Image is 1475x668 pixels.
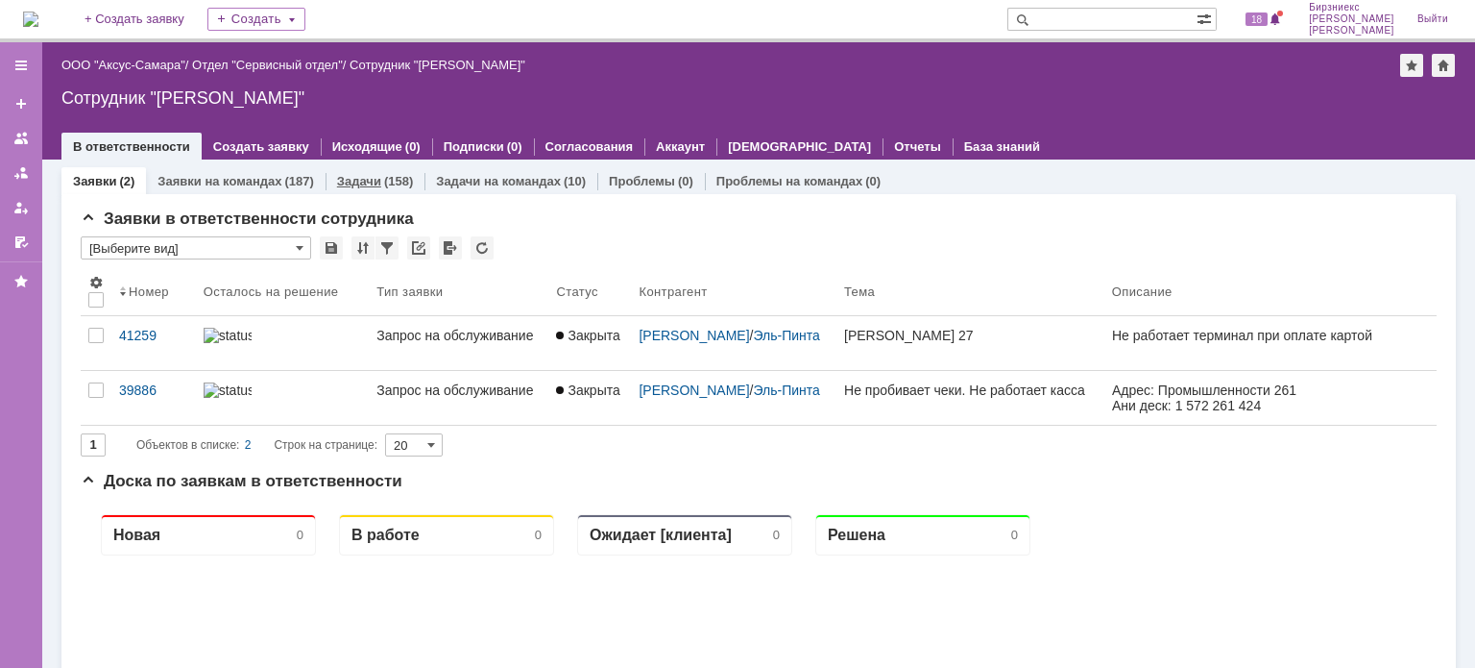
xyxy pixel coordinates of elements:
a: Заявки на командах [157,174,281,188]
div: Статус [556,285,597,299]
a: Создать заявку [6,88,36,119]
a: Согласования [545,139,634,154]
div: 41259 [119,328,188,343]
a: Отчеты [894,139,941,154]
span: Настройки [88,275,104,290]
span: Заявки в ответственности сотрудника [81,210,414,228]
div: Ожидает [клиента] [509,27,651,45]
a: База знаний [964,139,1040,154]
th: Тип заявки [369,267,548,316]
th: Номер [111,267,196,316]
div: 0 [216,29,223,43]
span: Доска по заявкам в ответственности [81,472,402,490]
div: Обновлять список [471,236,494,260]
div: Сотрудник "[PERSON_NAME]" [350,58,525,72]
span: Расширенный поиск [1197,9,1216,27]
a: Отдел "Сервисный отдел" [192,58,343,72]
a: 41259 [111,316,196,370]
img: logo [23,12,38,27]
div: Контрагент [639,285,707,299]
a: Исходящие [332,139,402,154]
div: Фильтрация... [375,236,399,260]
a: Эль-Пинта [753,383,819,398]
div: / [639,328,829,343]
div: Новая [33,27,80,45]
div: Решена [747,27,805,45]
div: Сделать домашней страницей [1432,54,1455,77]
th: Осталось на решение [196,267,369,316]
a: [PERSON_NAME] [639,383,749,398]
a: Перейти на домашнюю страницу [23,12,38,27]
div: (2) [119,174,134,188]
span: [PERSON_NAME] [1309,13,1394,25]
div: Осталось на решение [204,285,339,299]
div: (0) [865,174,881,188]
a: Мои заявки [6,192,36,223]
div: Запрос на обслуживание [376,328,541,343]
a: statusbar-100 (1).png [196,316,369,370]
div: / [192,58,350,72]
span: 18 [1245,12,1268,26]
a: 39886 [111,371,196,425]
a: Задачи на командах [436,174,561,188]
th: Тема [836,267,1104,316]
div: Экспорт списка [439,236,462,260]
span: Закрыта [556,383,619,398]
div: Тема [844,285,875,299]
a: statusbar-100 (1).png [196,371,369,425]
a: Подписки [444,139,504,154]
div: 0 [692,29,699,43]
a: Создать заявку [213,139,309,154]
div: Сортировка... [351,236,375,260]
div: (158) [384,174,413,188]
div: Добавить в избранное [1400,54,1423,77]
div: (0) [678,174,693,188]
div: Создать [207,8,305,31]
i: Строк на странице: [136,433,377,457]
a: Закрыта [548,371,631,425]
a: Закрыта [548,316,631,370]
th: Статус [548,267,631,316]
div: (10) [564,174,586,188]
a: [DEMOGRAPHIC_DATA] [728,139,871,154]
a: [PERSON_NAME] 27 [836,316,1104,370]
a: Проблемы на командах [716,174,862,188]
div: (187) [284,174,313,188]
span: Закрыта [556,328,619,343]
div: 2 [245,433,252,457]
a: [PERSON_NAME] [639,328,749,343]
span: [PERSON_NAME] [1309,25,1394,37]
a: Запрос на обслуживание [369,316,548,370]
a: Эль-Пинта [753,328,819,343]
a: Мои согласования [6,227,36,258]
div: Описание [1112,285,1173,299]
a: Заявки [73,174,116,188]
span: Объектов в списке: [136,438,239,452]
div: В работе [271,27,339,45]
div: / [639,383,829,398]
th: Контрагент [631,267,836,316]
div: Сохранить вид [320,236,343,260]
a: Запрос на обслуживание [369,371,548,425]
div: (0) [405,139,421,154]
a: Заявки в моей ответственности [6,158,36,188]
a: Задачи [337,174,381,188]
div: Тип заявки [376,285,443,299]
div: Запрос на обслуживание [376,383,541,398]
a: В ответственности [73,139,190,154]
img: statusbar-100 (1).png [204,328,252,343]
div: (0) [507,139,522,154]
a: ООО "Аксус-Самара" [61,58,185,72]
div: 0 [454,29,461,43]
a: Аккаунт [656,139,705,154]
div: [PERSON_NAME] 27 [844,328,1097,343]
a: Заявки на командах [6,123,36,154]
div: / [61,58,192,72]
div: 39886 [119,383,188,398]
a: Не пробивает чеки. Не работает касса [836,371,1104,425]
img: statusbar-100 (1).png [204,383,252,398]
div: Скопировать ссылку на список [407,236,430,260]
div: Не пробивает чеки. Не работает касса [844,383,1097,398]
div: Номер [129,285,169,299]
div: 0 [931,29,937,43]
